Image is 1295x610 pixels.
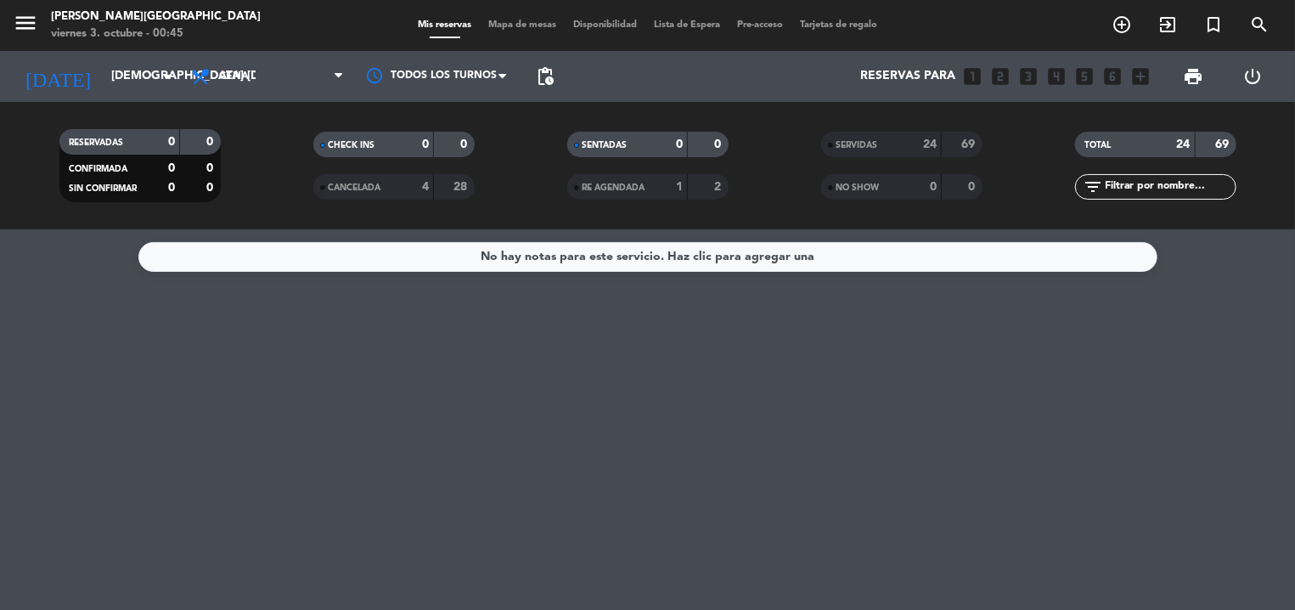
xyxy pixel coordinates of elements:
[409,20,480,30] span: Mis reservas
[583,184,645,192] span: RE AGENDADA
[13,10,38,42] button: menu
[583,141,628,150] span: SENTADAS
[70,184,138,193] span: SIN CONFIRMAR
[1242,66,1263,87] i: power_settings_new
[860,70,955,83] span: Reservas para
[836,184,880,192] span: NO SHOW
[51,25,261,42] div: viernes 3. octubre - 00:45
[989,65,1011,88] i: looks_two
[51,8,261,25] div: [PERSON_NAME][GEOGRAPHIC_DATA]
[480,20,565,30] span: Mapa de mesas
[714,138,724,150] strong: 0
[1157,14,1178,35] i: exit_to_app
[1084,177,1104,197] i: filter_list
[535,66,555,87] span: pending_actions
[565,20,645,30] span: Disponibilidad
[168,136,175,148] strong: 0
[968,181,978,193] strong: 0
[329,141,375,150] span: CHECK INS
[1045,65,1067,88] i: looks_4
[481,247,814,267] div: No hay notas para este servicio. Haz clic para agregar una
[714,181,724,193] strong: 2
[791,20,886,30] span: Tarjetas de regalo
[930,181,937,193] strong: 0
[168,182,175,194] strong: 0
[645,20,729,30] span: Lista de Espera
[70,165,128,173] span: CONFIRMADA
[206,162,217,174] strong: 0
[453,181,470,193] strong: 28
[1177,138,1191,150] strong: 24
[1017,65,1039,88] i: looks_3
[158,66,178,87] i: arrow_drop_down
[422,181,429,193] strong: 4
[961,65,983,88] i: looks_one
[1129,65,1151,88] i: add_box
[1085,141,1112,150] span: TOTAL
[1183,66,1203,87] span: print
[460,138,470,150] strong: 0
[1073,65,1095,88] i: looks_5
[329,184,381,192] span: CANCELADA
[206,136,217,148] strong: 0
[1215,138,1232,150] strong: 69
[206,182,217,194] strong: 0
[923,138,937,150] strong: 24
[1203,14,1224,35] i: turned_in_not
[1249,14,1270,35] i: search
[1101,65,1123,88] i: looks_6
[676,181,683,193] strong: 1
[219,71,249,82] span: Cena
[13,58,103,95] i: [DATE]
[70,138,124,147] span: RESERVADAS
[422,138,429,150] strong: 0
[168,162,175,174] strong: 0
[961,138,978,150] strong: 69
[1104,178,1236,196] input: Filtrar por nombre...
[836,141,878,150] span: SERVIDAS
[1112,14,1132,35] i: add_circle_outline
[1223,51,1282,102] div: LOG OUT
[729,20,791,30] span: Pre-acceso
[13,10,38,36] i: menu
[676,138,683,150] strong: 0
